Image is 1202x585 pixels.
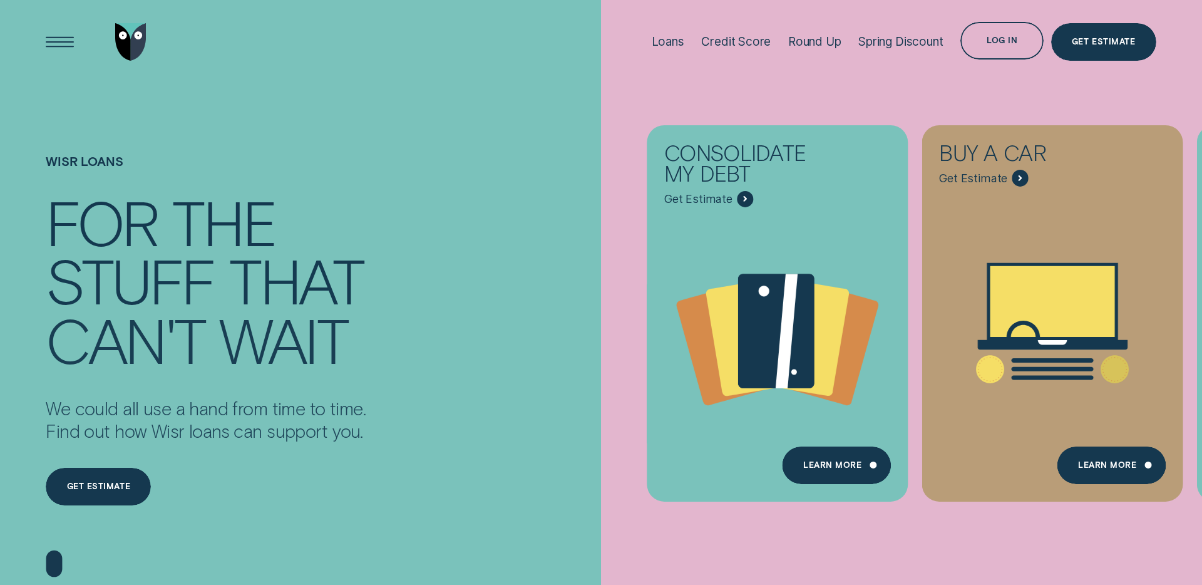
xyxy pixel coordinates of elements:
span: Get Estimate [664,192,732,206]
h4: For the stuff that can't wait [46,192,366,367]
p: We could all use a hand from time to time. Find out how Wisr loans can support you. [46,397,366,442]
div: Credit Score [701,34,771,49]
div: can't [46,309,205,368]
div: Buy a car [939,142,1106,170]
button: Log in [960,22,1044,60]
img: Wisr [115,23,146,61]
div: Loans [652,34,684,49]
div: stuff [46,251,215,309]
h1: Wisr loans [46,154,366,192]
a: Get Estimate [1051,23,1156,61]
div: wait [219,309,347,368]
div: Round Up [788,34,841,49]
button: Open Menu [41,23,79,61]
div: Consolidate my debt [664,142,831,190]
span: Get Estimate [939,172,1007,185]
div: For [46,192,158,251]
div: the [172,192,275,251]
a: Consolidate my debt - Learn more [647,125,908,490]
div: that [229,251,362,309]
a: Learn more [783,447,891,484]
a: Learn More [1057,447,1166,484]
a: Get estimate [46,468,151,505]
a: Buy a car - Learn more [922,125,1183,490]
div: Spring Discount [858,34,943,49]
